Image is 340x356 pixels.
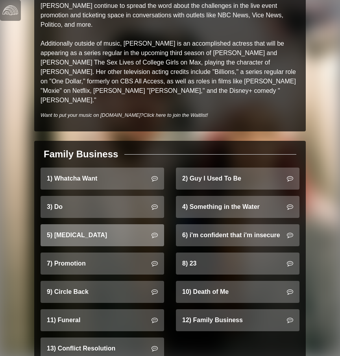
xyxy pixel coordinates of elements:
div: Family Business [44,147,118,161]
a: 3) Do [41,196,164,218]
a: 9) Circle Back [41,281,164,303]
i: Want to put your music on [DOMAIN_NAME]? [41,112,208,118]
a: 8) 23 [176,253,299,275]
a: 1) Whatcha Want [41,168,164,190]
a: 6) i'm confident that i'm insecure [176,224,299,246]
img: logo-white-4c48a5e4bebecaebe01ca5a9d34031cfd3d4ef9ae749242e8c4bf12ef99f53e8.png [2,2,18,18]
a: 12) Family Business [176,309,299,331]
a: 7) Promotion [41,253,164,275]
a: 2) Guy I Used To Be [176,168,299,190]
a: Click here to join the Waitlist! [143,112,208,118]
a: 10) Death of Me [176,281,299,303]
a: 4) Something in the Water [176,196,299,218]
a: 5) [MEDICAL_DATA] [41,224,164,246]
a: 11) Funeral [41,309,164,331]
